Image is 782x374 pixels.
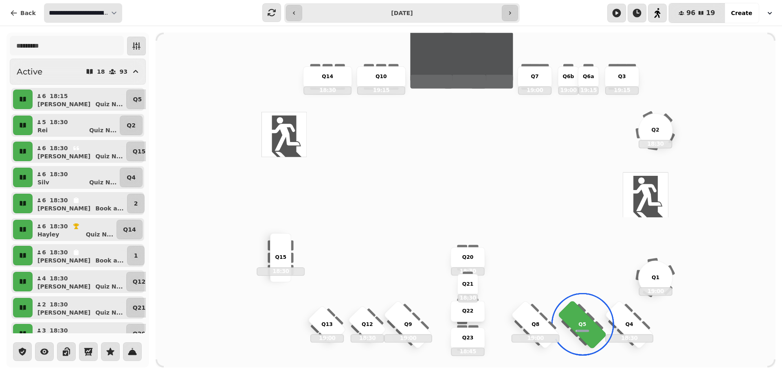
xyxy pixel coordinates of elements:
p: 18:30 [50,118,68,126]
p: 19:00 [311,335,343,341]
p: 2 [42,300,46,308]
p: [PERSON_NAME] [37,308,90,317]
p: Rei [37,126,48,134]
p: Q1 [652,274,659,282]
button: Q12 [126,272,152,291]
span: 96 [686,10,695,16]
p: 6 [42,196,46,204]
p: 19:00 [384,335,431,341]
p: 18:30 [50,326,68,335]
p: 93 [120,69,127,74]
button: Q4 [120,168,143,187]
p: [PERSON_NAME] [37,256,90,265]
p: 18:30 [458,295,477,302]
button: 1 [127,246,145,265]
button: 218:30[PERSON_NAME]Quiz N... [34,298,125,317]
p: Q3 [618,73,626,81]
p: Quiz N ... [89,178,116,186]
p: Q21 [133,304,145,312]
p: 18 [97,69,105,74]
p: 18:30 [50,274,68,282]
p: Book a ... [95,204,124,212]
button: Active1893 [10,59,146,85]
p: 18:30 [50,222,68,230]
h2: Active [17,66,42,77]
p: Q4 [625,321,633,328]
p: Q4 [127,173,136,182]
p: Q15 [133,147,145,155]
p: 18:30 [50,196,68,204]
button: 618:15[PERSON_NAME]Quiz N... [34,90,125,109]
button: 618:30[PERSON_NAME]Quiz N... [34,142,125,161]
p: 19:15 [579,87,598,94]
button: 618:30SilvQuiz N... [34,168,118,187]
p: Hayley [37,230,59,238]
p: Q20 [462,254,474,262]
button: Q2 [120,116,143,135]
p: 19:15 [606,87,638,94]
button: 9619 [669,3,725,23]
button: Q20 [126,324,152,343]
p: Q2 [652,127,659,134]
p: 18:30 [351,335,384,341]
button: 618:30HayleyQuiz N... [34,220,115,239]
p: Silv [37,178,49,186]
button: Q15 [126,142,152,161]
p: 19:00 [639,288,672,295]
p: Quiz N ... [95,152,123,160]
p: Q9 [404,321,412,328]
p: 6 [42,92,46,100]
p: Q7 [531,73,539,81]
p: Q6b [562,73,574,81]
p: 18:45 [452,348,484,355]
p: 18:30 [606,335,652,341]
p: 2 [134,199,138,208]
p: 18:30 [639,140,672,147]
span: 19 [706,10,715,16]
p: Quiz N ... [95,282,123,291]
button: 418:30[PERSON_NAME]Quiz N... [34,272,125,291]
button: 618:30[PERSON_NAME]Book a... [34,246,125,265]
p: Q15 [275,254,286,262]
p: 6 [42,170,46,178]
p: [PERSON_NAME] [37,282,90,291]
p: Q20 [133,330,145,338]
span: Back [20,10,36,16]
p: 6 [42,222,46,230]
p: [PERSON_NAME] [37,152,90,160]
p: 18:15 [50,92,68,100]
p: Q5 [133,95,142,103]
p: 18:30 [304,87,351,94]
p: Q21 [462,280,474,288]
p: Quiz N ... [95,100,123,108]
p: 1 [134,252,138,260]
p: Q12 [362,321,373,328]
button: 318:30[PERSON_NAME]Quiz N... [34,324,125,343]
p: 18:30 [50,144,68,152]
p: Book a ... [95,256,124,265]
p: Q14 [322,73,333,81]
p: 19:00 [512,335,559,341]
p: 19:00 [518,87,551,94]
p: Q22 [462,307,474,315]
p: Q23 [462,334,474,342]
p: 18:30 [50,300,68,308]
button: Create [725,3,759,23]
p: 19:00 [559,87,578,94]
p: Quiz N ... [89,126,116,134]
p: 5 [42,118,46,126]
button: Back [3,3,42,23]
button: Q21 [126,298,152,317]
p: 18:30 [50,248,68,256]
p: 3 [42,326,46,335]
button: 618:30[PERSON_NAME]Book a... [34,194,125,213]
p: Q6a [583,73,594,81]
p: [PERSON_NAME] [37,204,90,212]
p: Q2 [127,121,136,129]
p: 6 [42,248,46,256]
p: Q14 [123,225,136,234]
p: Quiz N ... [86,230,113,238]
p: Quiz N ... [95,308,123,317]
p: Q8 [532,321,539,328]
p: Q13 [321,321,333,328]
